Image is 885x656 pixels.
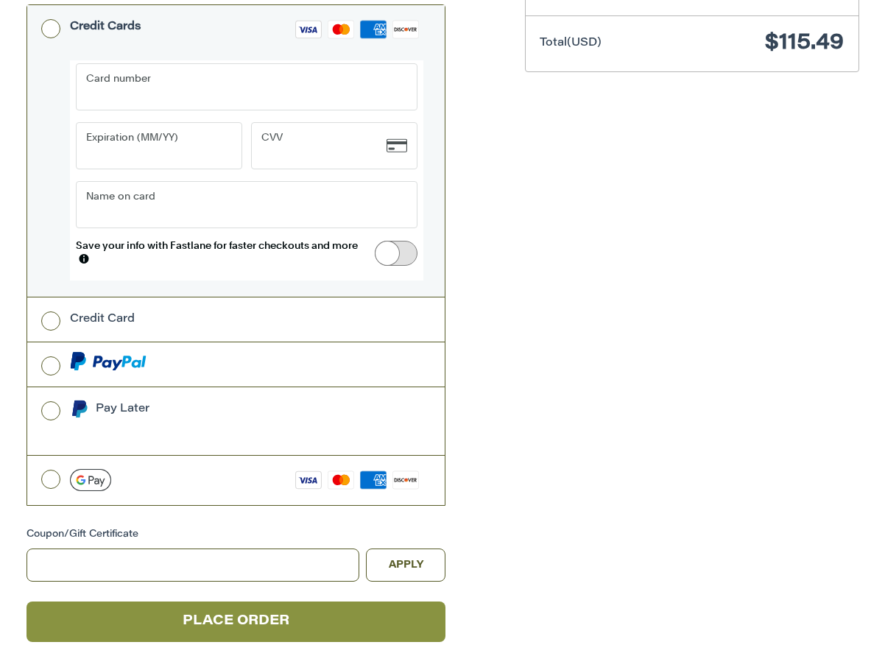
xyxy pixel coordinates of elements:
[87,124,211,168] iframe: Secure Credit Card Frame - Expiration Date
[765,32,844,54] span: $115.49
[87,65,387,109] iframe: Secure Credit Card Frame - Credit Card Number
[96,397,370,421] div: Pay Later
[70,352,147,370] img: PayPal icon
[70,400,88,418] img: Pay Later icon
[70,15,141,39] div: Credit Cards
[87,183,387,227] iframe: Secure Credit Card Frame - Cardholder Name
[70,469,111,491] img: Google Pay icon
[262,124,387,168] iframe: Secure Credit Card Frame - CVV
[366,549,445,582] button: Apply
[27,602,445,642] button: Place Order
[27,549,359,582] input: Gift Certificate or Coupon Code
[70,307,135,331] div: Credit Card
[540,38,602,49] span: Total (USD)
[27,527,445,542] div: Coupon/Gift Certificate
[70,423,370,436] iframe: PayPal Message 4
